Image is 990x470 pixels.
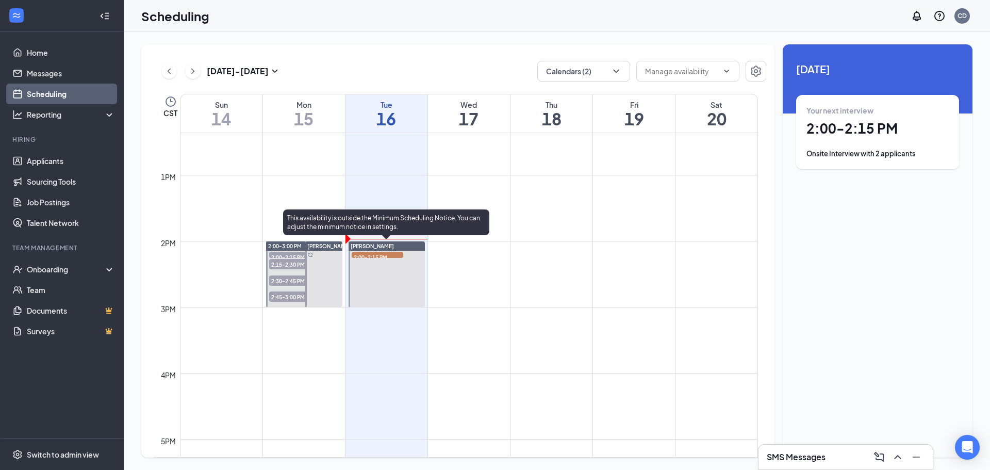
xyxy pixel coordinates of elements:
a: Scheduling [27,84,115,104]
a: Messages [27,63,115,84]
div: 3pm [159,303,178,315]
a: September 17, 2025 [428,94,510,133]
div: Sun [180,100,262,110]
span: [PERSON_NAME] [351,243,394,249]
div: Mon [263,100,345,110]
a: September 19, 2025 [593,94,675,133]
div: Open Intercom Messenger [955,435,980,460]
h3: SMS Messages [767,451,826,463]
div: 2pm [159,237,178,249]
svg: Notifications [911,10,923,22]
svg: ChevronLeft [164,65,174,77]
a: Talent Network [27,213,115,233]
a: Job Postings [27,192,115,213]
div: Reporting [27,109,115,120]
a: September 18, 2025 [510,94,592,133]
svg: ComposeMessage [873,451,885,463]
a: Team [27,280,115,300]
button: ChevronLeft [161,63,177,79]
svg: Clock [164,95,177,108]
h1: 17 [428,110,510,127]
div: 5pm [159,435,178,447]
h1: 14 [180,110,262,127]
svg: WorkstreamLogo [11,10,22,21]
svg: ChevronRight [188,65,198,77]
h1: Scheduling [141,7,209,25]
input: Manage availability [645,66,718,77]
svg: Settings [12,449,23,460]
h1: 18 [510,110,592,127]
svg: Settings [750,65,762,77]
a: September 20, 2025 [675,94,757,133]
h1: 20 [675,110,757,127]
svg: ChevronDown [722,67,731,75]
a: September 16, 2025 [345,94,427,133]
a: September 15, 2025 [263,94,345,133]
span: 2:00-3:00 PM [268,242,302,250]
svg: Minimize [910,451,922,463]
button: ChevronRight [185,63,201,79]
div: Onsite Interview with 2 applicants [806,149,949,159]
div: This availability is outside the Minimum Scheduling Notice. You can adjust the minimum notice in ... [283,209,489,235]
a: Applicants [27,151,115,171]
div: Onboarding [27,264,106,274]
button: Minimize [908,449,925,465]
div: Fri [593,100,675,110]
h1: 2:00 - 2:15 PM [806,120,949,137]
div: Tue [345,100,427,110]
span: CST [163,108,177,118]
div: Thu [510,100,592,110]
a: Home [27,42,115,63]
h1: 15 [263,110,345,127]
button: Settings [746,61,766,82]
a: SurveysCrown [27,321,115,342]
button: ChevronUp [889,449,906,465]
div: 4pm [159,369,178,381]
svg: QuestionInfo [933,10,946,22]
span: 2:45-3:00 PM [269,291,321,302]
svg: UserCheck [12,264,23,274]
div: Your next interview [806,105,949,116]
h3: [DATE] - [DATE] [207,66,269,77]
button: Calendars (2)ChevronDown [537,61,630,82]
div: Sat [675,100,757,110]
svg: Sync [308,252,313,257]
button: ComposeMessage [871,449,887,465]
span: [PERSON_NAME] [307,243,351,249]
span: 2:00-2:15 PM [352,252,403,262]
span: 2:00-2:15 PM [269,252,321,262]
div: Wed [428,100,510,110]
svg: ChevronDown [611,66,621,76]
div: Hiring [12,135,113,144]
h1: 19 [593,110,675,127]
a: September 14, 2025 [180,94,262,133]
span: 2:30-2:45 PM [269,275,321,286]
h1: 16 [345,110,427,127]
span: 2:15-2:30 PM [269,259,321,269]
svg: Analysis [12,109,23,120]
a: Sourcing Tools [27,171,115,192]
svg: ChevronUp [892,451,904,463]
div: Switch to admin view [27,449,99,460]
a: DocumentsCrown [27,300,115,321]
span: [DATE] [796,61,959,77]
div: CD [958,11,967,20]
div: Team Management [12,244,113,252]
div: 1pm [159,171,178,183]
svg: Collapse [100,11,110,21]
svg: SmallChevronDown [269,65,281,77]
